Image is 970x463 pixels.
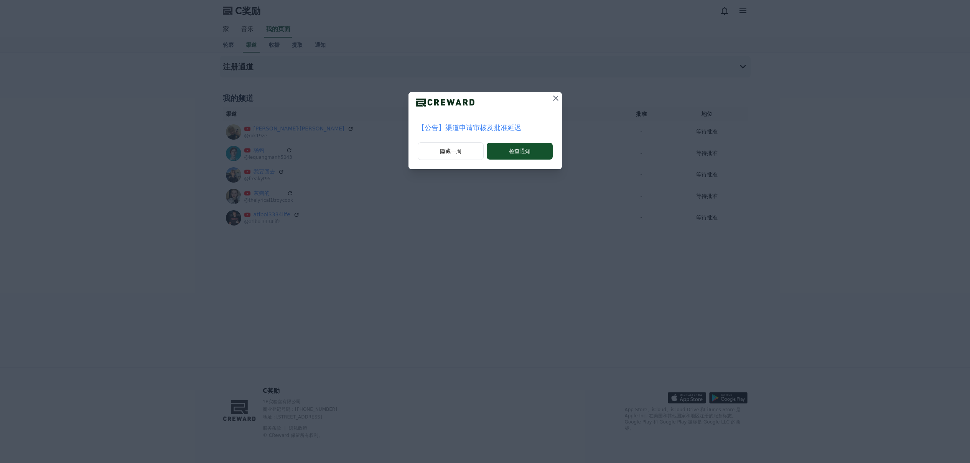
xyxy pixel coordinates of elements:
button: 检查通知 [487,143,552,160]
img: 标识 [408,97,482,108]
font: 检查通知 [509,148,530,154]
button: 隐藏一周 [418,142,484,160]
a: 【公告】渠道申请审核及批准延迟 [418,122,553,133]
font: 隐藏一周 [440,148,461,154]
font: 【公告】渠道申请审核及批准延迟 [418,124,521,132]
